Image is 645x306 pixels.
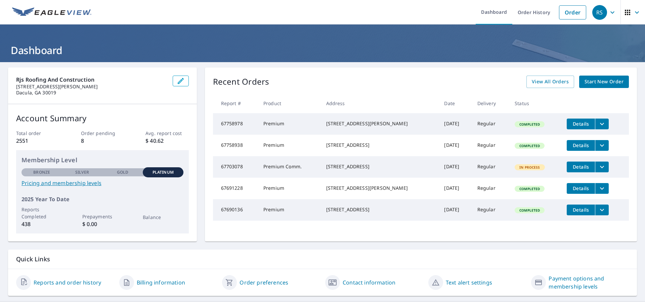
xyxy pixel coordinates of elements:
p: 2025 Year To Date [21,195,183,203]
div: [STREET_ADDRESS] [326,206,434,213]
h1: Dashboard [8,43,637,57]
td: [DATE] [439,113,472,135]
span: Details [571,185,591,191]
td: Regular [472,113,509,135]
span: Details [571,164,591,170]
p: [STREET_ADDRESS][PERSON_NAME] [16,84,167,90]
td: [DATE] [439,156,472,178]
a: Text alert settings [446,278,492,287]
td: Premium [258,135,321,156]
td: Premium [258,178,321,199]
span: Completed [515,186,544,191]
p: 8 [81,137,124,145]
td: 67758978 [213,113,258,135]
span: Details [571,207,591,213]
span: Details [571,121,591,127]
div: [STREET_ADDRESS][PERSON_NAME] [326,185,434,191]
button: detailsBtn-67691228 [567,183,595,194]
td: Premium Comm. [258,156,321,178]
p: Gold [117,169,128,175]
p: 438 [21,220,62,228]
td: 67691228 [213,178,258,199]
td: Premium [258,199,321,221]
p: Silver [75,169,89,175]
th: Date [439,93,472,113]
button: filesDropdownBtn-67758978 [595,119,609,129]
a: Billing information [137,278,185,287]
button: detailsBtn-67690136 [567,205,595,215]
a: Start New Order [579,76,629,88]
a: Order preferences [240,278,288,287]
td: Premium [258,113,321,135]
a: View All Orders [526,76,574,88]
td: [DATE] [439,199,472,221]
span: Completed [515,208,544,213]
a: Contact information [343,278,395,287]
p: Avg. report cost [145,130,188,137]
div: [STREET_ADDRESS] [326,163,434,170]
p: $ 0.00 [82,220,123,228]
div: RS [592,5,607,20]
a: Payment options and membership levels [549,274,629,291]
th: Product [258,93,321,113]
button: filesDropdownBtn-67691228 [595,183,609,194]
p: Recent Orders [213,76,269,88]
td: [DATE] [439,178,472,199]
td: [DATE] [439,135,472,156]
a: Reports and order history [34,278,101,287]
span: Start New Order [585,78,623,86]
th: Delivery [472,93,509,113]
p: Balance [143,214,183,221]
td: Regular [472,178,509,199]
td: 67690136 [213,199,258,221]
button: filesDropdownBtn-67758938 [595,140,609,151]
p: Reports Completed [21,206,62,220]
p: Quick Links [16,255,629,263]
p: Bronze [33,169,50,175]
span: View All Orders [532,78,569,86]
span: Completed [515,122,544,127]
span: Details [571,142,591,148]
img: EV Logo [12,7,91,17]
span: In Process [515,165,544,170]
button: filesDropdownBtn-67690136 [595,205,609,215]
p: 2551 [16,137,59,145]
td: 67758938 [213,135,258,156]
th: Status [509,93,561,113]
a: Order [559,5,586,19]
button: detailsBtn-67703078 [567,162,595,172]
div: [STREET_ADDRESS][PERSON_NAME] [326,120,434,127]
p: $ 40.62 [145,137,188,145]
p: Total order [16,130,59,137]
button: detailsBtn-67758978 [567,119,595,129]
td: Regular [472,199,509,221]
span: Completed [515,143,544,148]
p: Dacula, GA 30019 [16,90,167,96]
th: Address [321,93,439,113]
td: Regular [472,156,509,178]
td: 67703078 [213,156,258,178]
p: Platinum [153,169,174,175]
button: filesDropdownBtn-67703078 [595,162,609,172]
p: Prepayments [82,213,123,220]
button: detailsBtn-67758938 [567,140,595,151]
p: Membership Level [21,156,183,165]
a: Pricing and membership levels [21,179,183,187]
p: Account Summary [16,112,189,124]
p: Rjs Roofing And Construction [16,76,167,84]
th: Report # [213,93,258,113]
div: [STREET_ADDRESS] [326,142,434,148]
td: Regular [472,135,509,156]
p: Order pending [81,130,124,137]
